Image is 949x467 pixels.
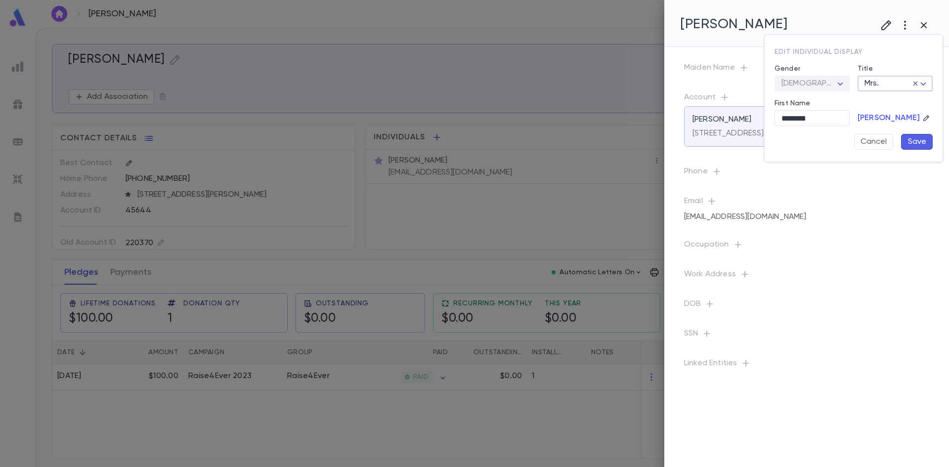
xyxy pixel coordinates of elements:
[775,48,863,55] span: Edit individual display
[901,134,933,150] button: Save
[858,76,933,91] div: Mrs.
[775,99,810,107] label: First Name
[858,65,873,73] label: Title
[858,113,920,123] p: [PERSON_NAME]
[854,134,893,150] button: Cancel
[864,80,879,87] span: Mrs.
[781,80,866,87] span: [DEMOGRAPHIC_DATA]
[775,76,850,91] div: [DEMOGRAPHIC_DATA]
[775,65,800,73] label: Gender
